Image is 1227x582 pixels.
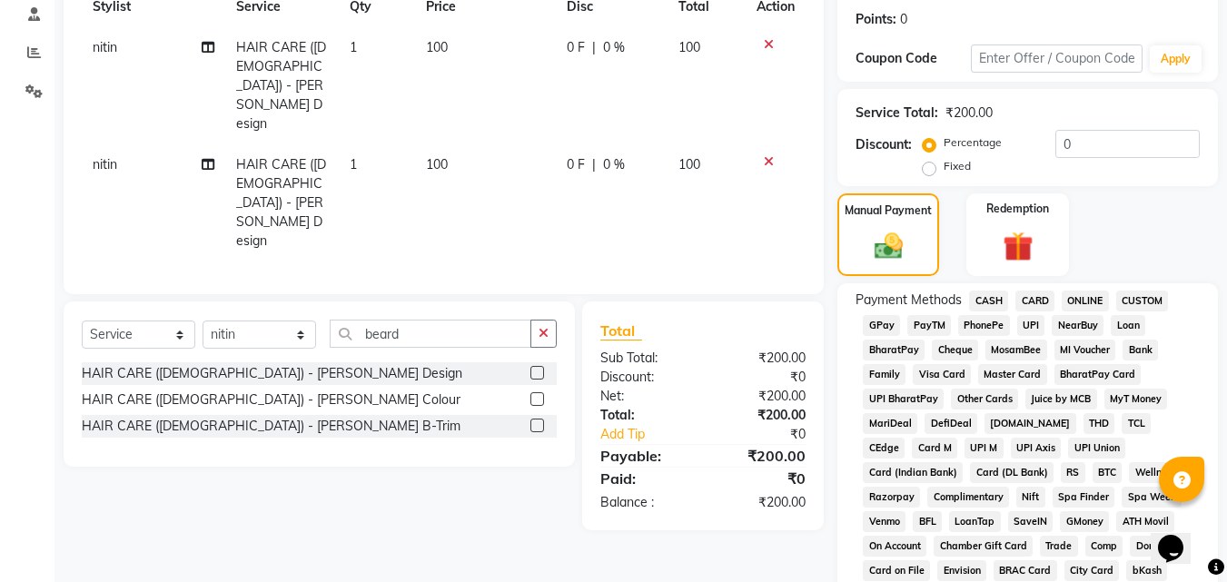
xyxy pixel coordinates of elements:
span: Loan [1111,315,1145,336]
span: nitin [93,39,117,55]
span: MI Voucher [1054,340,1116,360]
span: ONLINE [1062,291,1109,311]
div: Discount: [856,135,912,154]
span: BTC [1093,462,1123,483]
span: Spa Week [1122,487,1182,508]
span: | [592,155,596,174]
span: Master Card [978,364,1047,385]
span: MariDeal [863,413,917,434]
span: 1 [350,156,357,173]
span: 0 % [603,38,625,57]
div: ₹200.00 [703,493,819,512]
span: bKash [1126,560,1167,581]
span: PhonePe [958,315,1010,336]
span: UPI Union [1068,438,1125,459]
button: Apply [1150,45,1202,73]
span: Payment Methods [856,291,962,310]
div: ₹200.00 [703,406,819,425]
label: Fixed [944,158,971,174]
div: ₹0 [703,468,819,489]
div: Sub Total: [587,349,703,368]
div: Service Total: [856,104,938,123]
span: CARD [1015,291,1054,311]
span: Razorpay [863,487,920,508]
span: Spa Finder [1053,487,1115,508]
span: Family [863,364,905,385]
span: Donation [1130,536,1183,557]
a: Add Tip [587,425,722,444]
span: 100 [678,156,700,173]
span: nitin [93,156,117,173]
span: Card (DL Bank) [970,462,1054,483]
div: ₹200.00 [703,387,819,406]
span: CUSTOM [1116,291,1169,311]
span: TCL [1122,413,1151,434]
span: BharatPay [863,340,925,360]
div: HAIR CARE ([DEMOGRAPHIC_DATA]) - [PERSON_NAME] Colour [82,390,460,409]
div: Coupon Code [856,49,970,68]
span: GPay [863,315,900,336]
span: UPI [1017,315,1045,336]
span: THD [1084,413,1115,434]
iframe: chat widget [1151,509,1209,564]
div: ₹200.00 [703,445,819,467]
span: GMoney [1060,511,1109,532]
span: City Card [1064,560,1120,581]
img: _gift.svg [994,228,1043,265]
span: Chamber Gift Card [934,536,1033,557]
div: ₹0 [723,425,820,444]
span: Complimentary [927,487,1009,508]
span: 1 [350,39,357,55]
span: LoanTap [949,511,1001,532]
span: CASH [969,291,1008,311]
div: ₹200.00 [945,104,993,123]
span: Wellnessta [1129,462,1192,483]
div: Net: [587,387,703,406]
span: Trade [1040,536,1078,557]
input: Search or Scan [330,320,531,348]
span: Card M [912,438,957,459]
span: 100 [678,39,700,55]
span: Card (Indian Bank) [863,462,963,483]
span: DefiDeal [925,413,977,434]
span: UPI BharatPay [863,389,944,409]
span: 0 F [567,38,585,57]
span: UPI M [965,438,1004,459]
span: Other Cards [951,389,1018,409]
span: HAIR CARE ([DEMOGRAPHIC_DATA]) - [PERSON_NAME] Design [236,39,326,132]
div: HAIR CARE ([DEMOGRAPHIC_DATA]) - [PERSON_NAME] Design [82,364,462,383]
span: 100 [426,39,448,55]
div: Paid: [587,468,703,489]
span: Venmo [863,511,905,532]
span: BFL [913,511,942,532]
div: Discount: [587,368,703,387]
label: Manual Payment [845,202,932,219]
span: 0 % [603,155,625,174]
div: ₹200.00 [703,349,819,368]
span: CEdge [863,438,905,459]
img: _cash.svg [866,230,912,262]
span: Envision [937,560,986,581]
input: Enter Offer / Coupon Code [971,44,1143,73]
span: On Account [863,536,926,557]
div: ₹0 [703,368,819,387]
span: SaveIN [1008,511,1054,532]
span: UPI Axis [1011,438,1062,459]
label: Percentage [944,134,1002,151]
span: Cheque [932,340,978,360]
div: Balance : [587,493,703,512]
span: HAIR CARE ([DEMOGRAPHIC_DATA]) - [PERSON_NAME] Design [236,156,326,249]
div: Payable: [587,445,703,467]
span: MosamBee [985,340,1047,360]
span: 0 F [567,155,585,174]
div: HAIR CARE ([DEMOGRAPHIC_DATA]) - [PERSON_NAME] B-Trim [82,417,460,436]
div: Points: [856,10,896,29]
span: Total [600,321,642,340]
span: BRAC Card [994,560,1057,581]
span: | [592,38,596,57]
span: Visa Card [913,364,971,385]
span: Nift [1016,487,1045,508]
span: Comp [1085,536,1123,557]
span: BharatPay Card [1054,364,1142,385]
label: Redemption [986,201,1049,217]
